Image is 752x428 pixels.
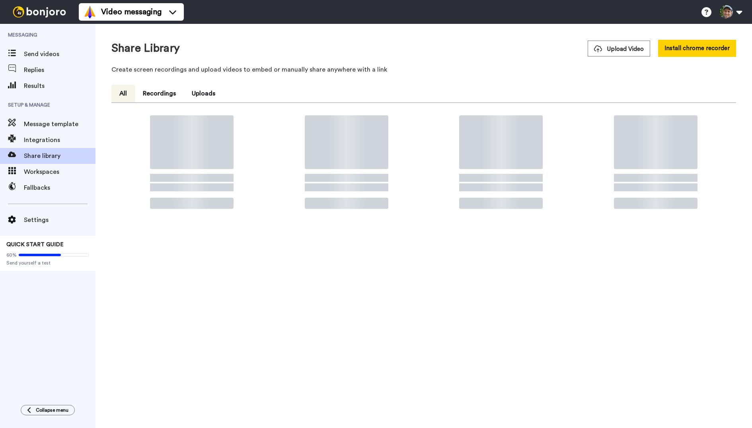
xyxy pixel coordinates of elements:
button: Recordings [135,85,184,102]
button: Uploads [184,85,223,102]
span: Fallbacks [24,183,95,193]
span: Upload Video [594,45,644,53]
span: Integrations [24,135,95,145]
span: Send videos [24,49,95,59]
h1: Share Library [111,42,180,54]
img: bj-logo-header-white.svg [10,6,69,18]
button: All [111,85,135,102]
span: 60% [6,252,17,258]
p: Create screen recordings and upload videos to embed or manually share anywhere with a link [111,65,736,74]
span: Workspaces [24,167,95,177]
button: Upload Video [588,41,650,56]
span: Send yourself a test [6,260,89,266]
img: vm-color.svg [84,6,96,18]
button: Install chrome recorder [658,40,736,57]
span: QUICK START GUIDE [6,242,64,247]
span: Collapse menu [36,407,68,413]
span: Results [24,81,95,91]
button: Collapse menu [21,405,75,415]
span: Message template [24,119,95,129]
span: Share library [24,151,95,161]
span: Video messaging [101,6,162,18]
span: Replies [24,65,95,75]
span: Settings [24,215,95,225]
